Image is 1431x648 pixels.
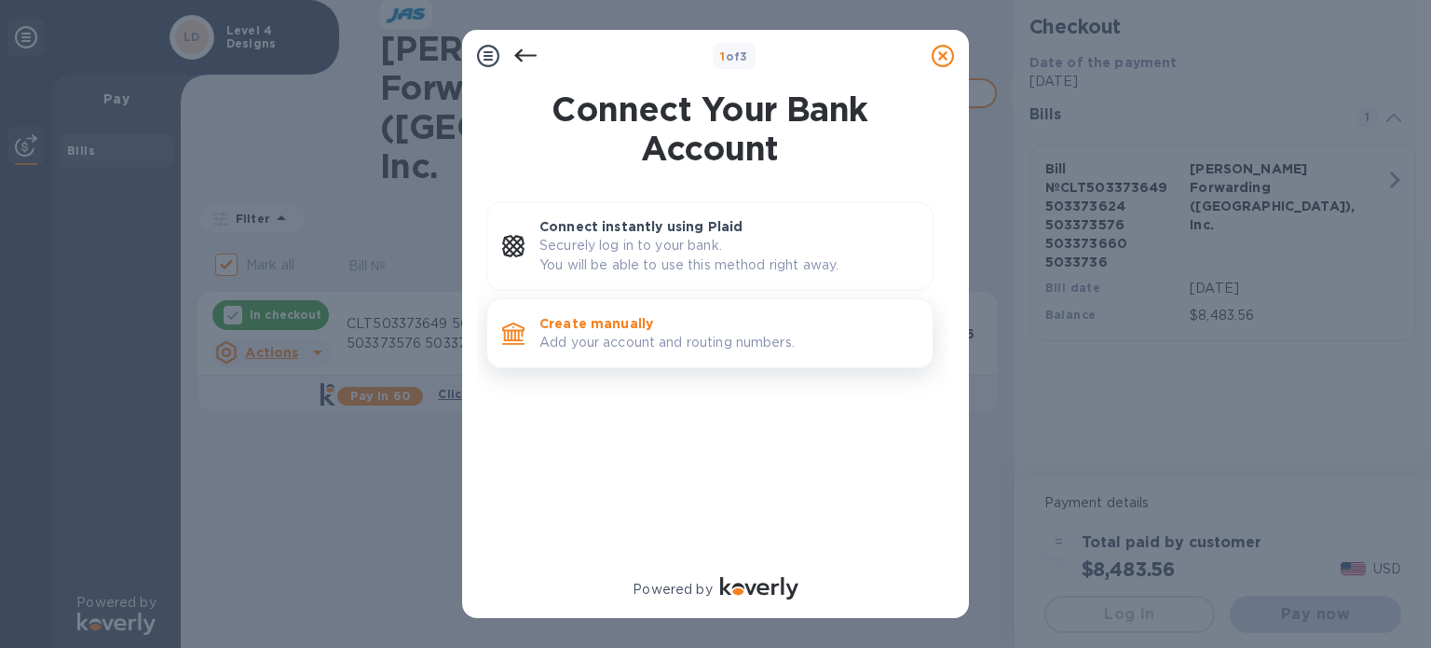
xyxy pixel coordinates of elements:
p: Powered by [633,580,712,600]
p: Create manually [539,314,918,333]
h1: Connect Your Bank Account [479,90,941,168]
p: Connect instantly using Plaid [539,217,918,236]
img: Logo [720,577,798,600]
b: of 3 [720,49,748,63]
span: 1 [720,49,725,63]
p: Add your account and routing numbers. [539,333,918,352]
p: Securely log in to your bank. You will be able to use this method right away. [539,236,918,275]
